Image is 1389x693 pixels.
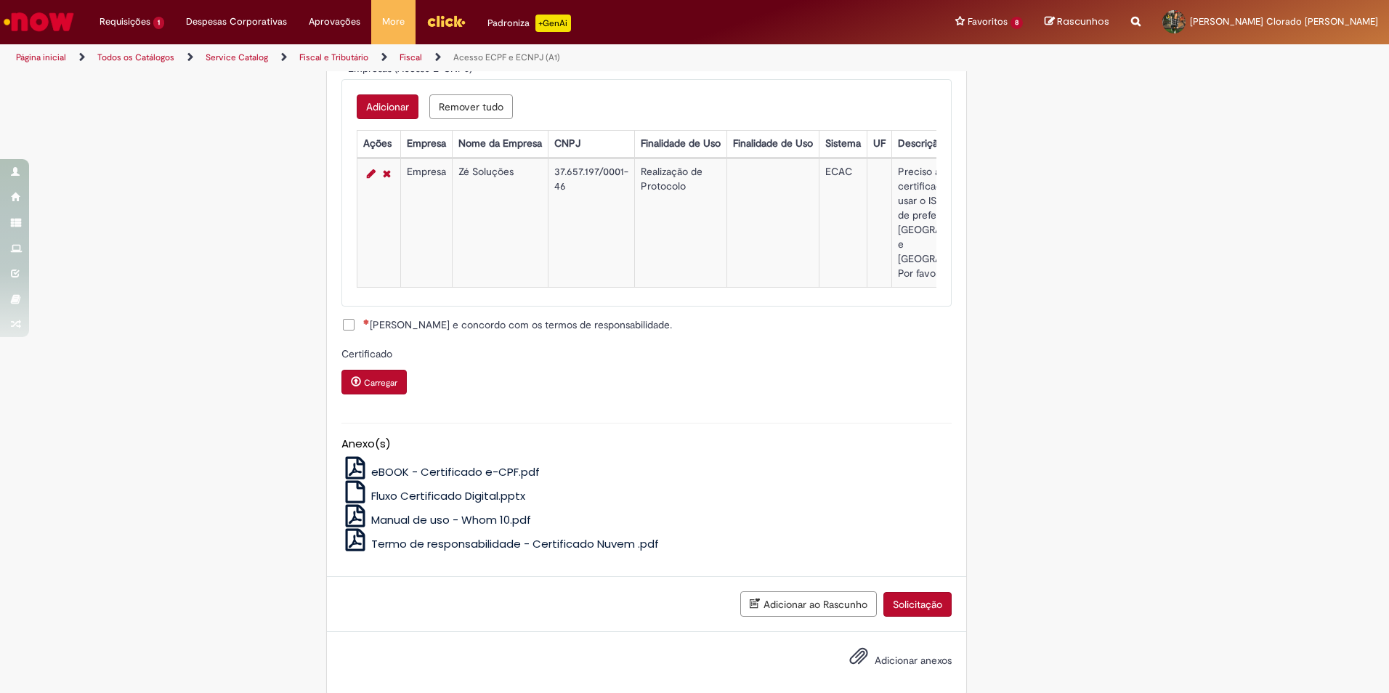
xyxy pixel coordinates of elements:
a: Service Catalog [206,52,268,63]
button: Solicitação [883,592,952,617]
img: ServiceNow [1,7,76,36]
span: Fluxo Certificado Digital.pptx [371,488,525,503]
span: Aprovações [309,15,360,29]
span: eBOOK - Certificado e-CPF.pdf [371,464,540,479]
a: Página inicial [16,52,66,63]
span: 1 [153,17,164,29]
span: Certificado [341,347,395,360]
a: Fiscal e Tributário [299,52,368,63]
th: Nome da Empresa [452,131,548,158]
a: Fluxo Certificado Digital.pptx [341,488,526,503]
span: Favoritos [968,15,1008,29]
a: Remover linha 1 [379,165,394,182]
td: ECAC [819,159,867,288]
span: Despesas Corporativas [186,15,287,29]
span: Necessários [363,319,370,325]
div: Padroniza [487,15,571,32]
td: Empresa [400,159,452,288]
span: [PERSON_NAME] Clorado [PERSON_NAME] [1190,15,1378,28]
span: More [382,15,405,29]
img: click_logo_yellow_360x200.png [426,10,466,32]
th: Descrição/Justificativa [891,131,1008,158]
td: Preciso acesso o certificado do Zé para usar o ISS, entrar o site de prefeitura [GEOGRAPHIC_DATA]... [891,159,1008,288]
span: Adicionar anexos [875,654,952,667]
h5: Anexo(s) [341,438,952,450]
td: Realização de Protocolo [634,159,726,288]
button: Adicionar anexos [846,643,872,676]
a: Manual de uso - Whom 10.pdf [341,512,532,527]
button: Add a row for Empresas (Acesso E-CNPJ) [357,94,418,119]
a: Termo de responsabilidade - Certificado Nuvem .pdf [341,536,660,551]
a: Fiscal [400,52,422,63]
a: Todos os Catálogos [97,52,174,63]
ul: Trilhas de página [11,44,915,71]
th: Sistema [819,131,867,158]
small: Carregar [364,377,397,389]
th: Finalidade de Uso [634,131,726,158]
th: Ações [357,131,400,158]
td: Zé Soluções [452,159,548,288]
a: eBOOK - Certificado e-CPF.pdf [341,464,540,479]
th: UF [867,131,891,158]
span: 8 [1011,17,1023,29]
a: Editar Linha 1 [363,165,379,182]
span: Termo de responsabilidade - Certificado Nuvem .pdf [371,536,659,551]
p: +GenAi [535,15,571,32]
span: Requisições [100,15,150,29]
a: Rascunhos [1045,15,1109,29]
a: Acesso ECPF e ECNPJ (A1) [453,52,560,63]
th: CNPJ [548,131,634,158]
button: Adicionar ao Rascunho [740,591,877,617]
span: [PERSON_NAME] e concordo com os termos de responsabilidade. [363,317,672,332]
button: Remove all rows for Empresas (Acesso E-CNPJ) [429,94,513,119]
span: Manual de uso - Whom 10.pdf [371,512,531,527]
th: Empresa [400,131,452,158]
td: 37.657.197/0001-46 [548,159,634,288]
button: Carregar anexo de Certificado [341,370,407,394]
th: Finalidade de Uso [726,131,819,158]
span: Rascunhos [1057,15,1109,28]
